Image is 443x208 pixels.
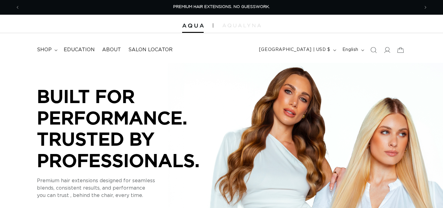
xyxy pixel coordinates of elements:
[182,24,204,28] img: Aqua Hair Extensions
[342,47,358,53] span: English
[98,43,125,57] a: About
[33,43,60,57] summary: shop
[37,184,221,192] p: blends, consistent results, and performance
[128,47,173,53] span: Salon Locator
[339,44,367,56] button: English
[419,2,432,13] button: Next announcement
[125,43,176,57] a: Salon Locator
[37,47,52,53] span: shop
[255,44,339,56] button: [GEOGRAPHIC_DATA] | USD $
[259,47,330,53] span: [GEOGRAPHIC_DATA] | USD $
[367,43,380,57] summary: Search
[102,47,121,53] span: About
[37,86,221,171] p: BUILT FOR PERFORMANCE. TRUSTED BY PROFESSIONALS.
[173,5,270,9] span: PREMIUM HAIR EXTENSIONS. NO GUESSWORK.
[37,177,221,184] p: Premium hair extensions designed for seamless
[60,43,98,57] a: Education
[64,47,95,53] span: Education
[11,2,24,13] button: Previous announcement
[222,24,261,27] img: aqualyna.com
[37,192,221,199] p: you can trust , behind the chair, every time.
